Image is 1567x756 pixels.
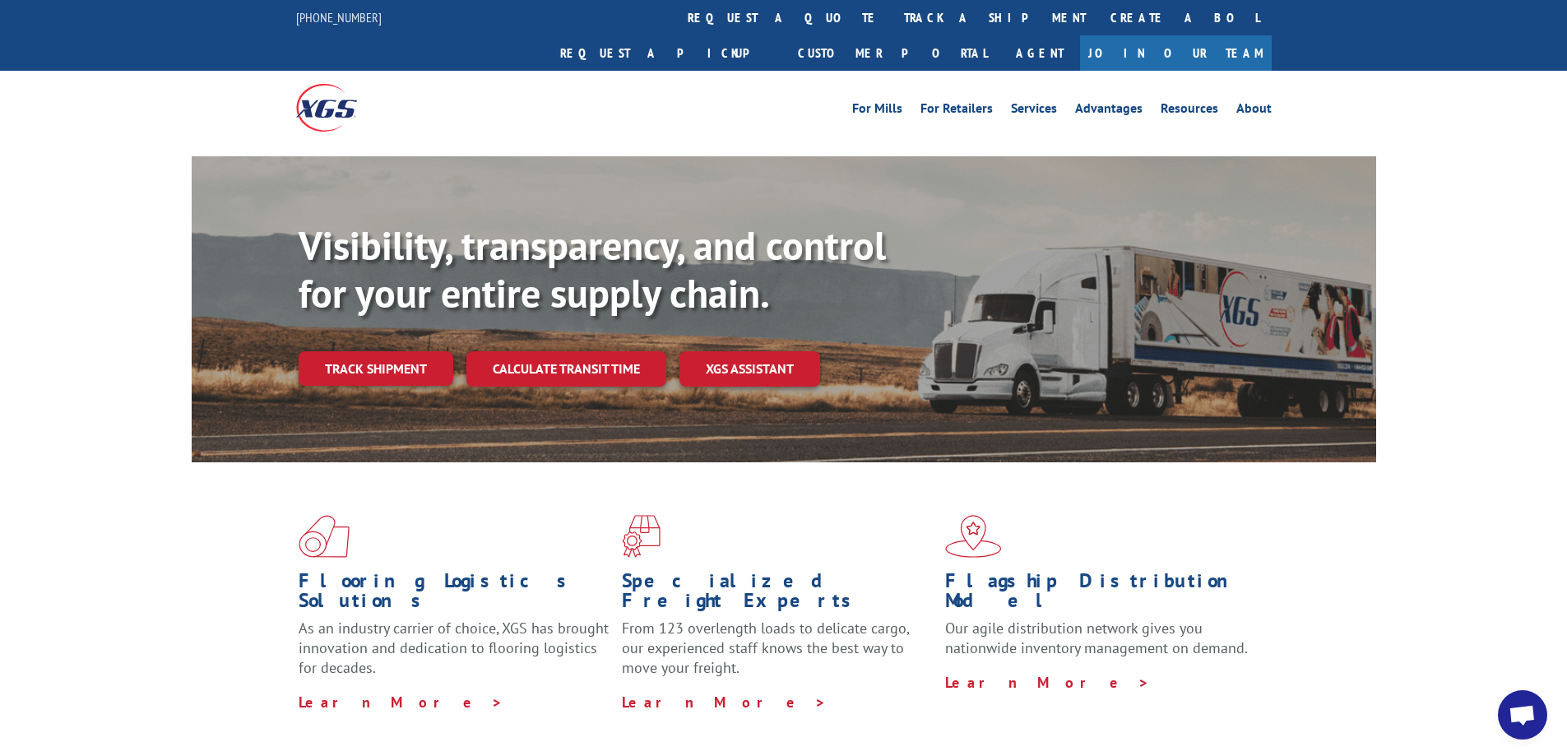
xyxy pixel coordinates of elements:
img: xgs-icon-focused-on-flooring-red [622,515,661,558]
a: Learn More > [945,673,1150,692]
a: Customer Portal [786,35,999,71]
a: Agent [999,35,1080,71]
a: Learn More > [622,693,827,712]
a: For Retailers [920,102,993,120]
a: Request a pickup [548,35,786,71]
a: Services [1011,102,1057,120]
a: For Mills [852,102,902,120]
img: xgs-icon-total-supply-chain-intelligence-red [299,515,350,558]
p: From 123 overlength loads to delicate cargo, our experienced staff knows the best way to move you... [622,619,933,692]
h1: Flagship Distribution Model [945,571,1256,619]
img: xgs-icon-flagship-distribution-model-red [945,515,1002,558]
a: Advantages [1075,102,1143,120]
a: Join Our Team [1080,35,1272,71]
h1: Specialized Freight Experts [622,571,933,619]
a: Calculate transit time [466,351,666,387]
a: XGS ASSISTANT [679,351,820,387]
span: As an industry carrier of choice, XGS has brought innovation and dedication to flooring logistics... [299,619,609,677]
a: Resources [1161,102,1218,120]
a: [PHONE_NUMBER] [296,9,382,26]
div: Open chat [1498,690,1547,740]
h1: Flooring Logistics Solutions [299,571,610,619]
a: About [1236,102,1272,120]
b: Visibility, transparency, and control for your entire supply chain. [299,220,886,318]
a: Learn More > [299,693,503,712]
a: Track shipment [299,351,453,386]
span: Our agile distribution network gives you nationwide inventory management on demand. [945,619,1248,657]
